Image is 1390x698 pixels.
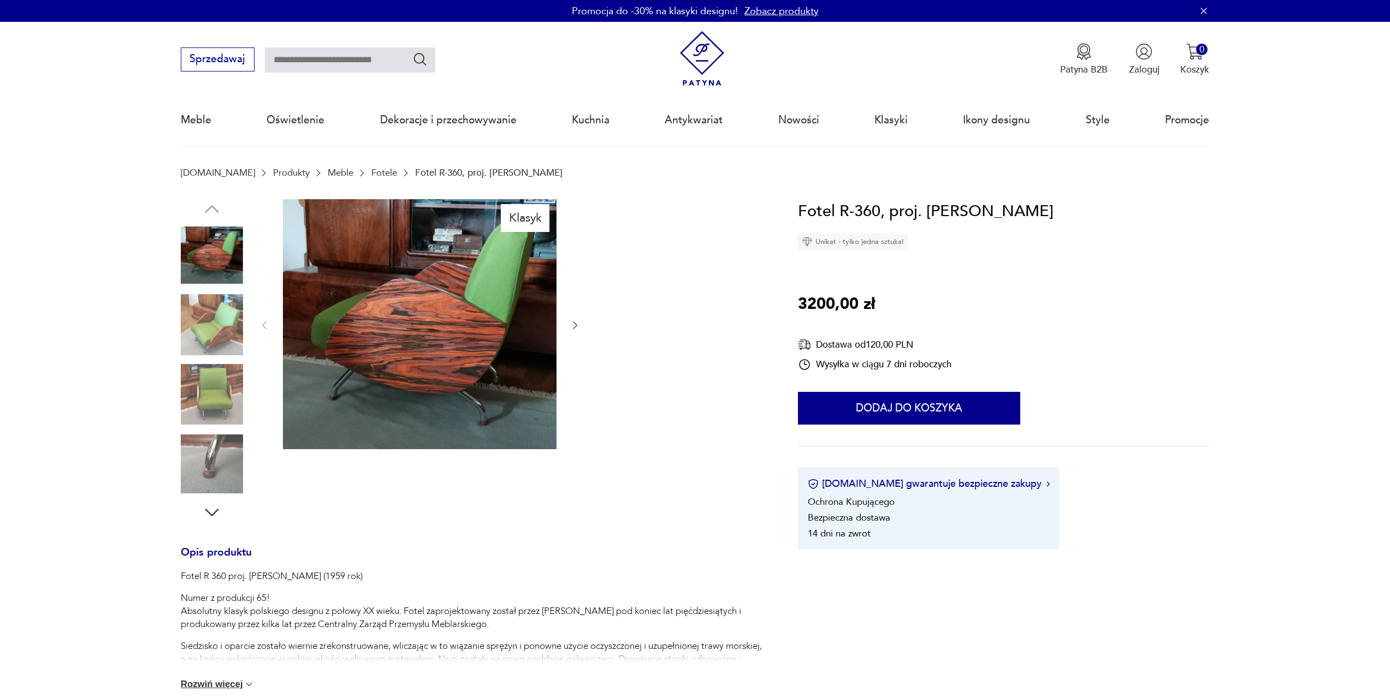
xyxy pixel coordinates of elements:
[1060,63,1108,76] p: Patyna B2B
[808,477,1050,491] button: [DOMAIN_NAME] gwarantuje bezpieczne zakupy
[380,95,517,145] a: Dekoracje i przechowywanie
[665,95,723,145] a: Antykwariat
[1196,44,1208,55] div: 0
[283,199,557,450] img: Zdjęcie produktu Fotel R-360, proj. J. Różański
[572,4,738,18] p: Promocja do -30% na klasyki designu!
[808,496,895,508] li: Ochrona Kupującego
[181,592,766,631] p: Numer z produkcji 65! Absolutny klasyk polskiego designu z połowy XX wieku. Fotel zaprojektowany ...
[1135,43,1152,60] img: Ikonka użytkownika
[808,479,819,490] img: Ikona certyfikatu
[802,237,812,247] img: Ikona diamentu
[1180,63,1209,76] p: Koszyk
[874,95,908,145] a: Klasyki
[808,527,871,540] li: 14 dni na zwrot
[1060,43,1108,76] a: Ikona medaluPatyna B2B
[798,358,951,371] div: Wysyłka w ciągu 7 dni roboczych
[181,363,243,426] img: Zdjęcie produktu Fotel R-360, proj. J. Różański
[181,224,243,287] img: Zdjęcie produktu Fotel R-360, proj. J. Różański
[181,168,255,178] a: [DOMAIN_NAME]
[808,511,890,524] li: Bezpieczna dostawa
[798,234,908,250] div: Unikat - tylko jedna sztuka!
[675,31,730,86] img: Patyna - sklep z meblami i dekoracjami vintage
[1086,95,1110,145] a: Style
[798,338,811,351] img: Ikona dostawy
[273,168,310,178] a: Produkty
[798,338,951,351] div: Dostawa od 120,00 PLN
[181,548,766,570] h3: Opis produktu
[1129,43,1160,76] button: Zaloguj
[267,95,324,145] a: Oświetlenie
[415,168,563,178] p: Fotel R-360, proj. [PERSON_NAME]
[963,95,1030,145] a: Ikony designu
[1129,63,1160,76] p: Zaloguj
[244,679,255,690] img: chevron down
[744,4,819,18] a: Zobacz produkty
[501,204,549,231] div: Klasyk
[181,95,211,145] a: Meble
[181,570,766,583] p: Fotel R 360 proj. [PERSON_NAME] (1959 rok)
[181,294,243,356] img: Zdjęcie produktu Fotel R-360, proj. J. Różański
[371,168,397,178] a: Fotele
[1060,43,1108,76] button: Patyna B2B
[1165,95,1209,145] a: Promocje
[181,433,243,495] img: Zdjęcie produktu Fotel R-360, proj. J. Różański
[572,95,610,145] a: Kuchnia
[181,56,255,64] a: Sprzedawaj
[181,679,255,690] button: Rozwiń więcej
[1180,43,1209,76] button: 0Koszyk
[1046,481,1050,487] img: Ikona strzałki w prawo
[1186,43,1203,60] img: Ikona koszyka
[181,47,255,71] button: Sprzedawaj
[778,95,819,145] a: Nowości
[328,168,353,178] a: Meble
[798,199,1054,224] h1: Fotel R-360, proj. [PERSON_NAME]
[798,392,1020,425] button: Dodaj do koszyka
[181,640,766,692] p: Siedzisko i oparcie zostało wiernie zrekonstruowane, wliczając w to wiązanie sprężyn i ponowne uż...
[798,292,875,317] p: 3200,00 zł
[1075,43,1092,60] img: Ikona medalu
[412,51,428,67] button: Szukaj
